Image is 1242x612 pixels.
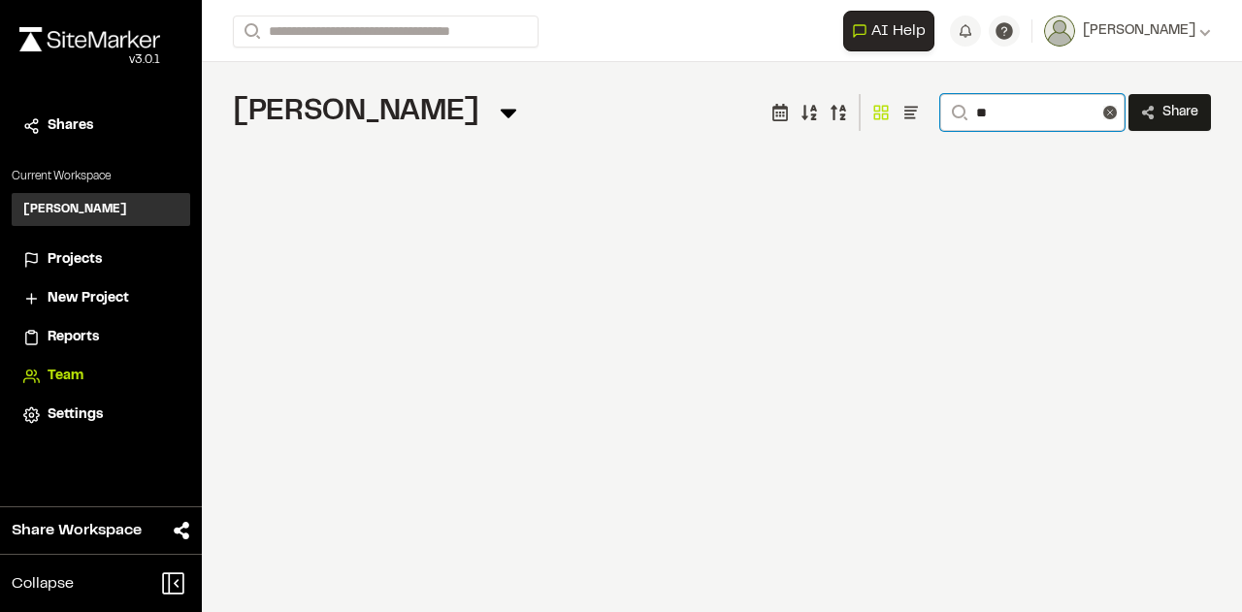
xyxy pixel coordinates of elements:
[19,51,160,69] div: Oh geez...please don't...
[1162,103,1198,122] span: Share
[48,288,129,309] span: New Project
[48,366,83,387] span: Team
[12,572,74,596] span: Collapse
[23,249,179,271] a: Projects
[23,201,127,218] h3: [PERSON_NAME]
[12,168,190,185] p: Current Workspace
[23,115,179,137] a: Shares
[19,27,160,51] img: rebrand.png
[48,327,99,348] span: Reports
[1044,16,1211,47] button: [PERSON_NAME]
[871,19,926,43] span: AI Help
[12,519,142,542] span: Share Workspace
[233,16,268,48] button: Search
[48,115,93,137] span: Shares
[23,327,179,348] a: Reports
[1083,20,1195,42] span: [PERSON_NAME]
[843,11,942,51] div: Open AI Assistant
[23,288,179,309] a: New Project
[940,94,975,131] button: Search
[48,249,102,271] span: Projects
[48,404,103,426] span: Settings
[843,11,934,51] button: Open AI Assistant
[23,404,179,426] a: Settings
[23,366,179,387] a: Team
[1103,106,1117,119] button: Clear text
[233,100,479,125] span: [PERSON_NAME]
[1044,16,1075,47] img: User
